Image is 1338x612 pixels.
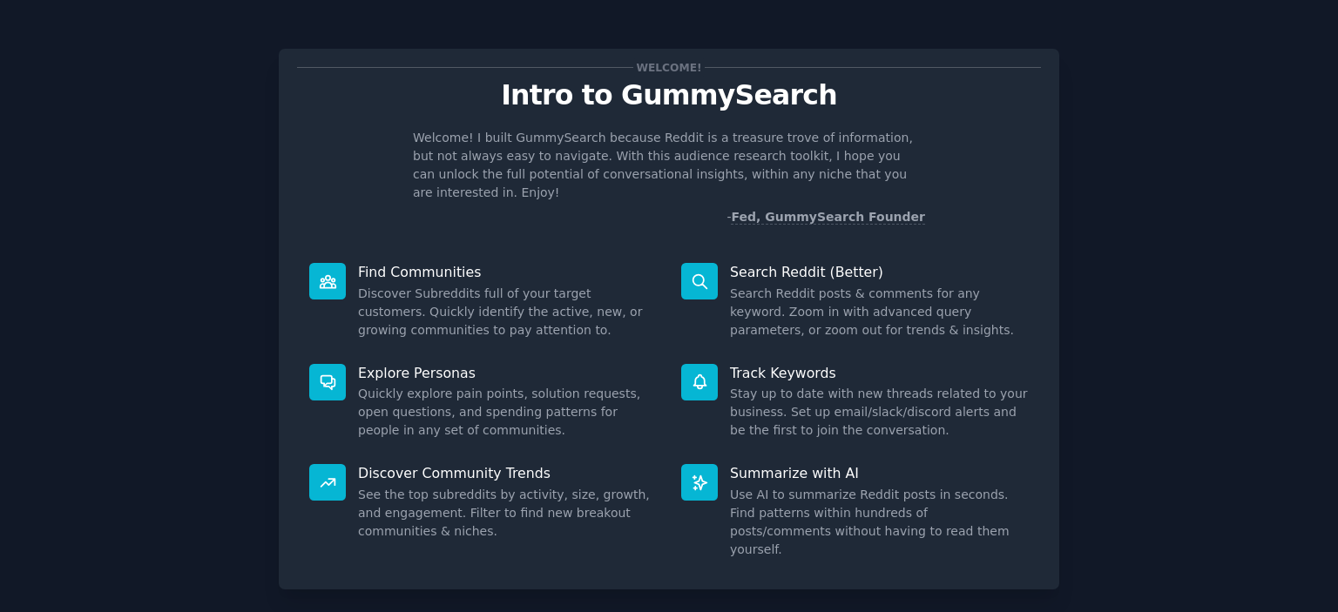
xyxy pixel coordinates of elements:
[413,129,925,202] p: Welcome! I built GummySearch because Reddit is a treasure trove of information, but not always ea...
[730,464,1029,482] p: Summarize with AI
[731,210,925,225] a: Fed, GummySearch Founder
[730,486,1029,559] dd: Use AI to summarize Reddit posts in seconds. Find patterns within hundreds of posts/comments with...
[730,263,1029,281] p: Search Reddit (Better)
[730,364,1029,382] p: Track Keywords
[358,263,657,281] p: Find Communities
[726,208,925,226] div: -
[633,58,705,77] span: Welcome!
[730,385,1029,440] dd: Stay up to date with new threads related to your business. Set up email/slack/discord alerts and ...
[358,464,657,482] p: Discover Community Trends
[297,80,1041,111] p: Intro to GummySearch
[730,285,1029,340] dd: Search Reddit posts & comments for any keyword. Zoom in with advanced query parameters, or zoom o...
[358,385,657,440] dd: Quickly explore pain points, solution requests, open questions, and spending patterns for people ...
[358,364,657,382] p: Explore Personas
[358,285,657,340] dd: Discover Subreddits full of your target customers. Quickly identify the active, new, or growing c...
[358,486,657,541] dd: See the top subreddits by activity, size, growth, and engagement. Filter to find new breakout com...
